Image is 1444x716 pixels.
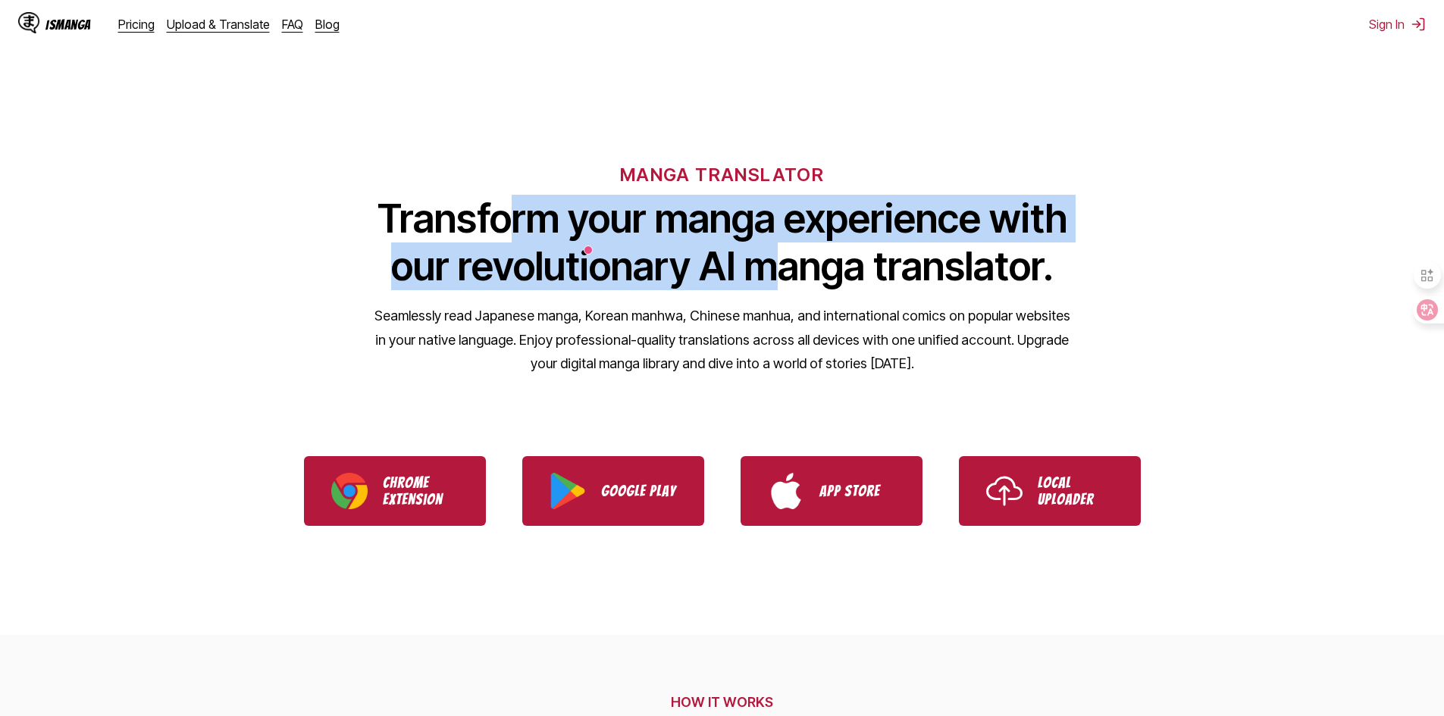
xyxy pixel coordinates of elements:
[374,195,1071,290] h1: Transform your manga experience with our revolutionary AI manga translator.
[383,474,459,508] p: Chrome Extension
[45,17,91,32] div: IsManga
[1038,474,1114,508] p: Local Uploader
[768,473,804,509] img: App Store logo
[741,456,922,526] a: Download IsManga from App Store
[18,12,118,36] a: IsManga LogoIsManga
[18,12,39,33] img: IsManga Logo
[550,473,586,509] img: Google Play logo
[819,483,895,499] p: App Store
[1411,17,1426,32] img: Sign out
[986,473,1023,509] img: Upload icon
[522,456,704,526] a: Download IsManga from Google Play
[304,456,486,526] a: Download IsManga Chrome Extension
[1369,17,1426,32] button: Sign In
[315,17,340,32] a: Blog
[959,456,1141,526] a: Use IsManga Local Uploader
[118,17,155,32] a: Pricing
[331,473,368,509] img: Chrome logo
[267,694,1178,710] h2: HOW IT WORKS
[374,304,1071,376] p: Seamlessly read Japanese manga, Korean manhwa, Chinese manhua, and international comics on popula...
[620,164,824,186] h6: MANGA TRANSLATOR
[282,17,303,32] a: FAQ
[601,483,677,499] p: Google Play
[167,17,270,32] a: Upload & Translate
